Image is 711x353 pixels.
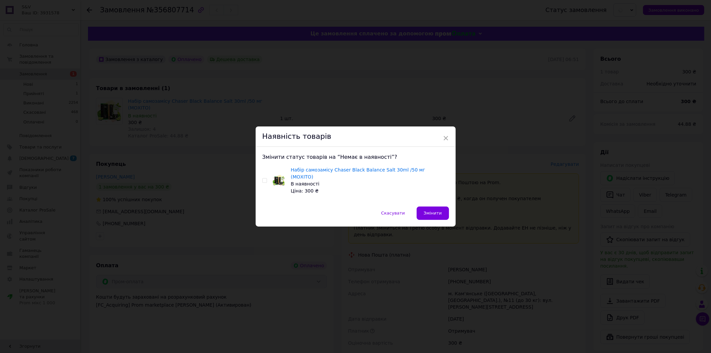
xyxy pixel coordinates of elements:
button: Скасувати [374,207,412,220]
a: Набір самозамісу Chaser Black Balance Salt 30ml /50 мг (МОХІТО) [291,167,425,180]
div: Ціна: 300 ₴ [291,188,449,195]
div: Наявність товарів [256,126,456,147]
span: Скасувати [381,211,405,216]
div: В наявності [291,181,449,188]
span: Змінити [424,211,442,216]
span: × [443,132,449,144]
button: Змінити [417,207,449,220]
div: Змінити статус товарів на “Немає в наявності”? [262,153,449,161]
